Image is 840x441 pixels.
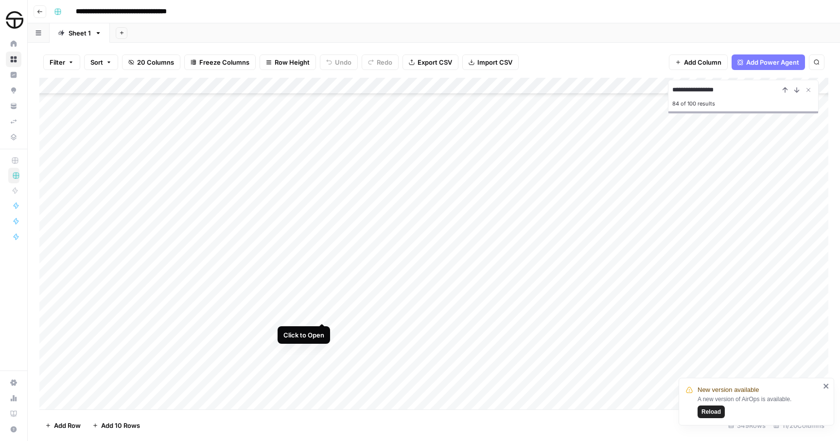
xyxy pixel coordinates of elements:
[84,54,118,70] button: Sort
[362,54,399,70] button: Redo
[43,54,80,70] button: Filter
[6,8,21,32] button: Workspace: SimpleTire
[732,54,805,70] button: Add Power Agent
[6,375,21,390] a: Settings
[283,330,324,340] div: Click to Open
[39,418,87,433] button: Add Row
[101,421,140,430] span: Add 10 Rows
[698,395,820,418] div: A new version of AirOps is available.
[6,98,21,114] a: Your Data
[698,406,725,418] button: Reload
[87,418,146,433] button: Add 10 Rows
[823,382,830,390] button: close
[50,57,65,67] span: Filter
[803,84,814,96] button: Close Search
[335,57,351,67] span: Undo
[6,36,21,52] a: Home
[746,57,799,67] span: Add Power Agent
[698,385,759,395] span: New version available
[6,52,21,67] a: Browse
[418,57,452,67] span: Export CSV
[69,28,91,38] div: Sheet 1
[402,54,458,70] button: Export CSV
[6,129,21,145] a: Data Library
[6,11,23,29] img: SimpleTire Logo
[724,418,770,433] div: 349 Rows
[684,57,721,67] span: Add Column
[770,418,828,433] div: 11/20 Columns
[672,98,814,109] div: 84 of 100 results
[199,57,249,67] span: Freeze Columns
[377,57,392,67] span: Redo
[462,54,519,70] button: Import CSV
[779,84,791,96] button: Previous Result
[6,114,21,129] a: Syncs
[50,23,110,43] a: Sheet 1
[477,57,512,67] span: Import CSV
[137,57,174,67] span: 20 Columns
[320,54,358,70] button: Undo
[54,421,81,430] span: Add Row
[184,54,256,70] button: Freeze Columns
[6,422,21,437] button: Help + Support
[260,54,316,70] button: Row Height
[791,84,803,96] button: Next Result
[6,83,21,98] a: Opportunities
[90,57,103,67] span: Sort
[6,67,21,83] a: Insights
[6,406,21,422] a: Learning Hub
[122,54,180,70] button: 20 Columns
[701,407,721,416] span: Reload
[669,54,728,70] button: Add Column
[275,57,310,67] span: Row Height
[6,390,21,406] a: Usage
